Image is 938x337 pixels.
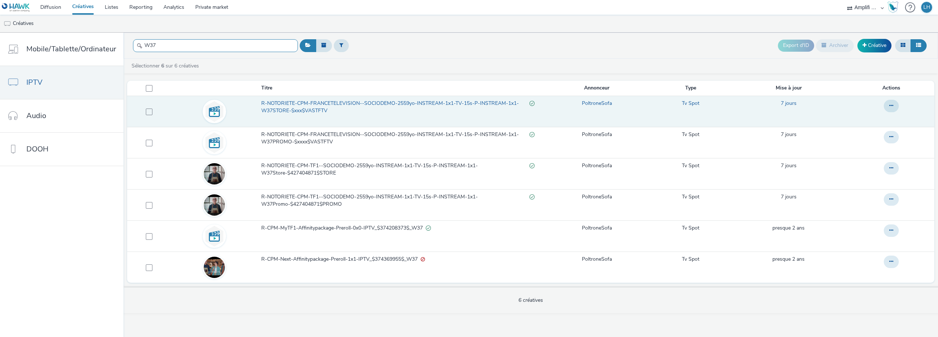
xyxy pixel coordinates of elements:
[518,297,543,304] span: 6 créatives
[161,62,164,69] strong: 6
[204,132,225,153] img: video.svg
[726,81,852,96] th: Mise à jour
[2,3,30,12] img: undefined Logo
[851,81,934,96] th: Actions
[781,162,797,169] span: 7 jours
[26,77,43,88] span: IPTV
[261,224,426,232] span: R-CPM-MyTF1-Affinitypackage-Preroll-0x0-IPTV_$374208373$_W37
[911,39,927,52] button: Liste
[204,257,225,278] img: 2699fe99-7530-47e3-9d5d-52b51da2c17b.jpg
[261,193,529,208] span: R-NOTORIETE-CPM-TF1--SOCIODEMO-2559yo-INSTREAM-1x1-TV-15s-P-INSTREAM-1x1-W37Promo-$427404871$PROMO
[682,256,699,263] a: Tv Spot
[261,131,538,150] a: R-NOTORIETE-CPM-FRANCETELEVISION--SOCIODEMO-2559yo-INSTREAM-1x1-TV-15s-P-INSTREAM-1x1-W37PROMO-$x...
[26,44,116,54] span: Mobile/Tablette/Ordinateur
[261,100,529,115] span: R-NOTORIETE-CPM-FRANCETELEVISION--SOCIODEMO-2559yo-INSTREAM-1x1-TV-15s-P-INSTREAM-1x1-W37STORE-$x...
[781,100,797,107] span: 7 jours
[261,81,538,96] th: Titre
[261,131,529,146] span: R-NOTORIETE-CPM-FRANCETELEVISION--SOCIODEMO-2559yo-INSTREAM-1x1-TV-15s-P-INSTREAM-1x1-W37PROMO-$x...
[261,224,538,235] a: R-CPM-MyTF1-Affinitypackage-Preroll-0x0-IPTV_$374208373$_W37Valide
[887,1,901,13] a: Hawk Academy
[772,224,805,232] a: 12 septembre 2023, 16:47
[816,39,854,52] button: Archiver
[204,101,225,122] img: video.svg
[529,131,535,139] div: Valide
[582,100,612,107] a: PoltroneSofa
[857,39,891,52] a: Créative
[682,162,699,169] a: Tv Spot
[529,162,535,170] div: Valide
[4,20,11,28] img: tv
[772,224,805,231] span: presque 2 ans
[781,193,797,200] span: 7 jours
[529,100,535,107] div: Valide
[529,193,535,201] div: Valide
[133,39,298,52] input: Rechercher...
[204,226,225,247] img: video.svg
[895,39,911,52] button: Grille
[682,193,699,201] a: Tv Spot
[426,224,431,232] div: Valide
[204,194,225,216] img: 72ede9d0-fe66-4ff4-a850-725a41754cb7.jpg
[781,131,797,138] span: 7 jours
[772,256,805,263] a: 12 septembre 2023, 16:24
[538,81,655,96] th: Annonceur
[261,256,538,267] a: R-CPM-Next-Affinitypackage-Preroll-1x1-IPTV_$374369955$_W37Invalide
[887,1,898,13] img: Hawk Academy
[582,256,612,263] a: PoltroneSofa
[772,256,805,263] span: presque 2 ans
[261,256,421,263] span: R-CPM-Next-Affinitypackage-Preroll-1x1-IPTV_$374369955$_W37
[582,131,612,138] a: PoltroneSofa
[682,131,699,138] a: Tv Spot
[781,193,797,201] a: 5 septembre 2025, 9:37
[781,162,797,169] a: 5 septembre 2025, 9:40
[682,100,699,107] a: Tv Spot
[421,256,425,263] div: Invalide
[781,131,797,138] a: 5 septembre 2025, 10:08
[261,100,538,118] a: R-NOTORIETE-CPM-FRANCETELEVISION--SOCIODEMO-2559yo-INSTREAM-1x1-TV-15s-P-INSTREAM-1x1-W37STORE-$x...
[131,62,202,69] a: Sélectionner sur 6 créatives
[582,224,612,232] a: PoltroneSofa
[923,2,930,13] div: LH
[261,193,538,212] a: R-NOTORIETE-CPM-TF1--SOCIODEMO-2559yo-INSTREAM-1x1-TV-15s-P-INSTREAM-1x1-W37Promo-$427404871$PROM...
[261,162,538,181] a: R-NOTORIETE-CPM-TF1--SOCIODEMO-2559yo-INSTREAM-1x1-TV-15s-P-INSTREAM-1x1-W37Store-$427404871$STOR...
[781,100,797,107] a: 5 septembre 2025, 10:10
[26,144,48,154] span: DOOH
[682,224,699,232] a: Tv Spot
[26,110,46,121] span: Audio
[582,193,612,201] a: PoltroneSofa
[655,81,726,96] th: Type
[204,163,225,184] img: 7759c6e1-e8e8-4af8-b2da-cde30c9dd6f3.jpg
[778,40,814,51] button: Export d'ID
[582,162,612,169] a: PoltroneSofa
[261,162,529,177] span: R-NOTORIETE-CPM-TF1--SOCIODEMO-2559yo-INSTREAM-1x1-TV-15s-P-INSTREAM-1x1-W37Store-$427404871$STORE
